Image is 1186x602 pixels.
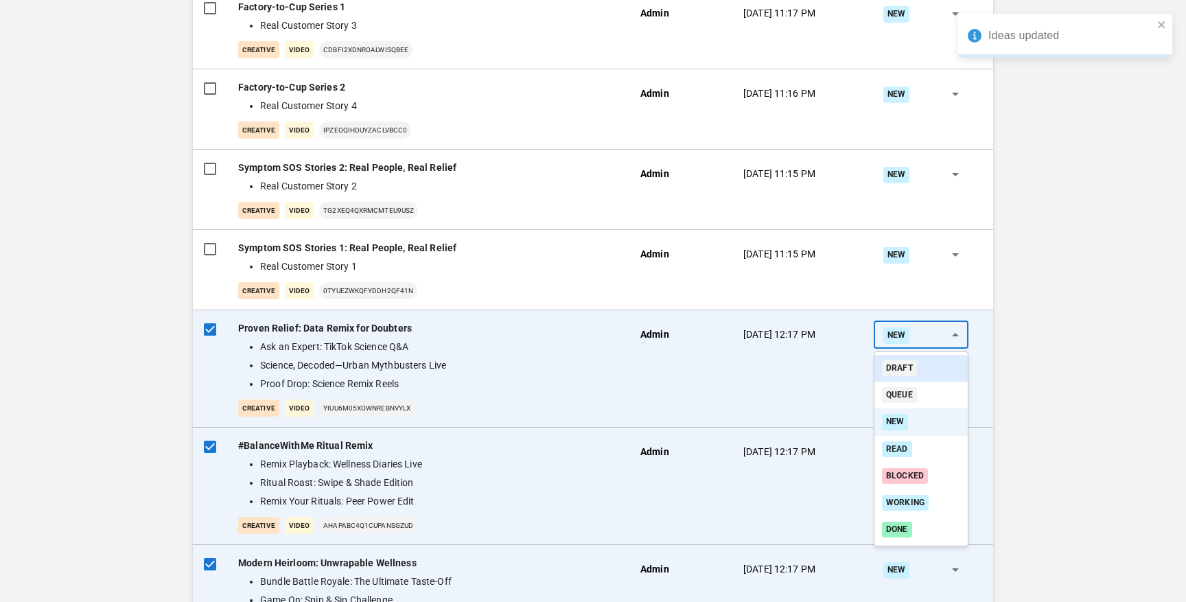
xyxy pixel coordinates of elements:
div: Ideas updated [988,27,1153,44]
div: Blocked [882,468,928,484]
div: Done [882,522,912,537]
div: New [882,414,908,430]
div: Read [882,441,912,457]
div: Draft [882,360,917,376]
div: Queue [882,387,917,403]
button: close [1157,19,1167,32]
div: Working [882,495,929,511]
